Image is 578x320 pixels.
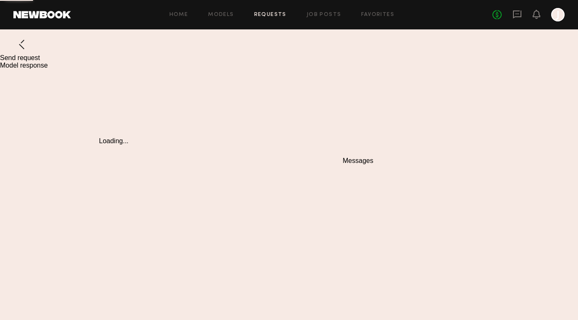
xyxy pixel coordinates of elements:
a: J [551,8,565,21]
a: Home [169,12,188,18]
div: Messages [343,157,479,165]
a: Job Posts [307,12,341,18]
a: Requests [254,12,286,18]
a: Favorites [361,12,394,18]
a: Models [208,12,234,18]
div: Loading... [99,137,323,145]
